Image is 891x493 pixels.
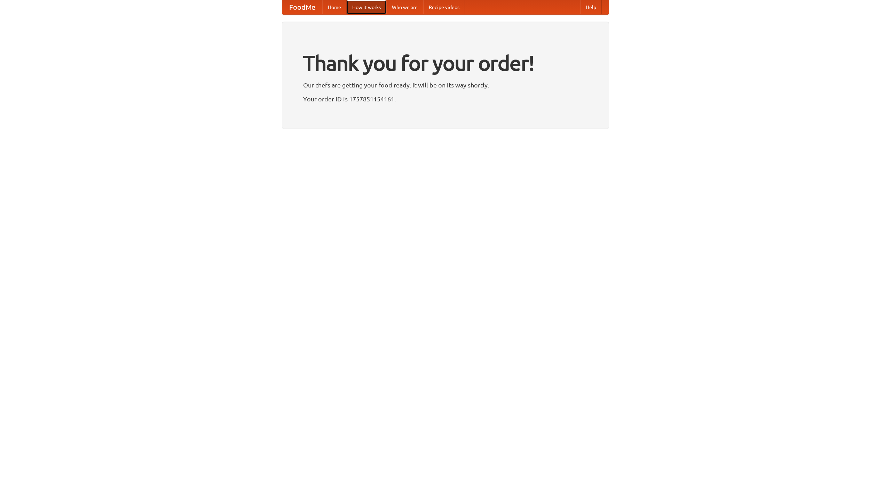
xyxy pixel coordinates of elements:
[386,0,423,14] a: Who we are
[303,46,588,80] h1: Thank you for your order!
[580,0,602,14] a: Help
[303,80,588,90] p: Our chefs are getting your food ready. It will be on its way shortly.
[282,0,322,14] a: FoodMe
[423,0,465,14] a: Recipe videos
[303,94,588,104] p: Your order ID is 1757851154161.
[322,0,347,14] a: Home
[347,0,386,14] a: How it works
